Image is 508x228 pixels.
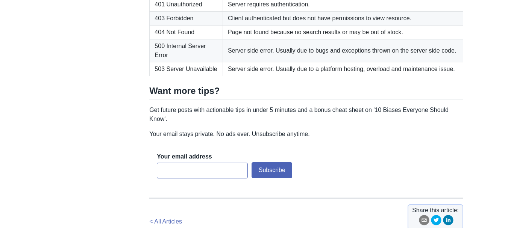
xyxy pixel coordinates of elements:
[252,162,292,178] button: Subscribe
[149,106,463,124] p: Get future posts with actionable tips in under 5 minutes and a bonus cheat sheet on '10 Biases Ev...
[223,26,463,39] td: Page not found because no search results or may be out of stock.
[412,206,459,215] span: Share this article:
[150,39,223,62] td: 500 Internal Server Error
[149,130,463,139] p: Your email stays private. No ads ever. Unsubscribe anytime.
[150,12,223,26] td: 403 Forbidden
[150,26,223,39] td: 404 Not Found
[149,218,182,225] a: < All Articles
[223,62,463,76] td: Server side error. Usually due to a platform hosting, overload and maintenance issue.
[157,153,212,161] label: Your email address
[223,12,463,26] td: Client authenticated but does not have permissions to view resource.
[443,215,453,228] button: linkedin
[150,62,223,76] td: 503 Server Unavailable
[223,39,463,62] td: Server side error. Usually due to bugs and exceptions thrown on the server side code.
[419,215,429,228] button: email
[431,215,441,228] button: twitter
[149,85,463,100] h2: Want more tips?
